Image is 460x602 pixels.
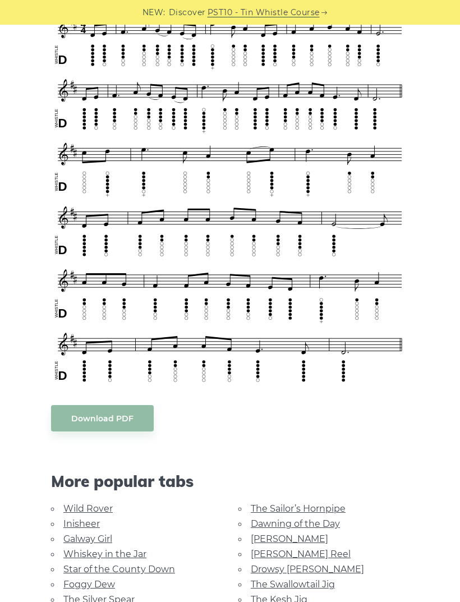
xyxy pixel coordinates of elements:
a: Foggy Dew [63,579,115,590]
a: PST10 - Tin Whistle Course [208,6,320,19]
a: Dawning of the Day [251,518,340,529]
a: Galway Girl [63,534,112,544]
span: Discover [169,6,206,19]
a: [PERSON_NAME] [251,534,328,544]
a: [PERSON_NAME] Reel [251,549,351,559]
a: Download PDF [51,405,154,431]
span: More popular tabs [51,472,409,491]
a: The Swallowtail Jig [251,579,335,590]
a: Inisheer [63,518,100,529]
a: Drowsy [PERSON_NAME] [251,564,364,575]
a: Wild Rover [63,503,113,514]
a: The Sailor’s Hornpipe [251,503,346,514]
span: NEW: [142,6,165,19]
a: Star of the County Down [63,564,175,575]
a: Whiskey in the Jar [63,549,146,559]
